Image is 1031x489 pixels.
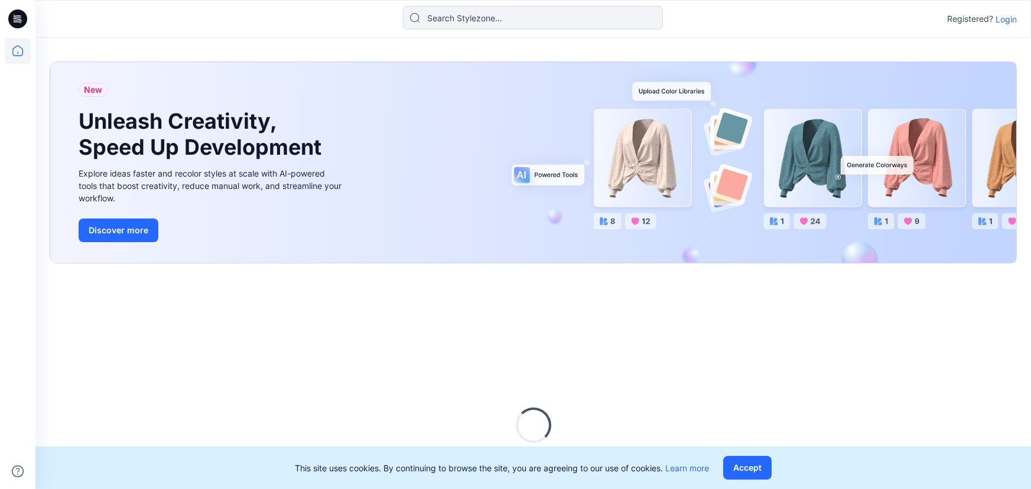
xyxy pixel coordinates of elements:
[947,12,993,26] p: Registered?
[79,219,158,242] button: Discover more
[723,456,772,480] button: Accept
[996,13,1017,25] p: Login
[79,219,344,242] a: Discover more
[403,6,663,30] input: Search Stylezone…
[665,463,709,473] a: Learn more
[79,167,344,204] div: Explore ideas faster and recolor styles at scale with AI-powered tools that boost creativity, red...
[79,109,327,159] h1: Unleash Creativity, Speed Up Development
[84,83,102,97] span: New
[295,462,709,474] p: This site uses cookies. By continuing to browse the site, you are agreeing to our use of cookies.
